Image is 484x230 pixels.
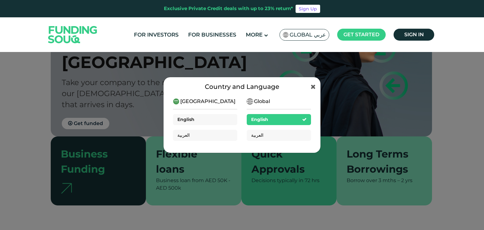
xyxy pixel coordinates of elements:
span: Global عربي [290,31,326,38]
span: [GEOGRAPHIC_DATA] [180,98,235,105]
span: Sign in [404,32,424,37]
span: English [177,117,194,122]
span: Get started [343,32,379,37]
span: Global [254,98,270,105]
img: SA Flag [173,98,179,105]
img: SA Flag [247,98,253,105]
img: Logo [42,19,104,50]
a: For Businesses [187,30,238,40]
span: English [251,117,268,122]
a: Sign Up [296,5,320,13]
span: العربية [251,132,263,138]
a: For Investors [132,30,180,40]
a: Sign in [394,29,434,41]
span: More [246,32,262,38]
div: Exclusive Private Credit deals with up to 23% return* [164,5,293,12]
div: Country and Language [173,82,311,91]
img: SA Flag [283,32,289,37]
span: العربية [177,132,190,138]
